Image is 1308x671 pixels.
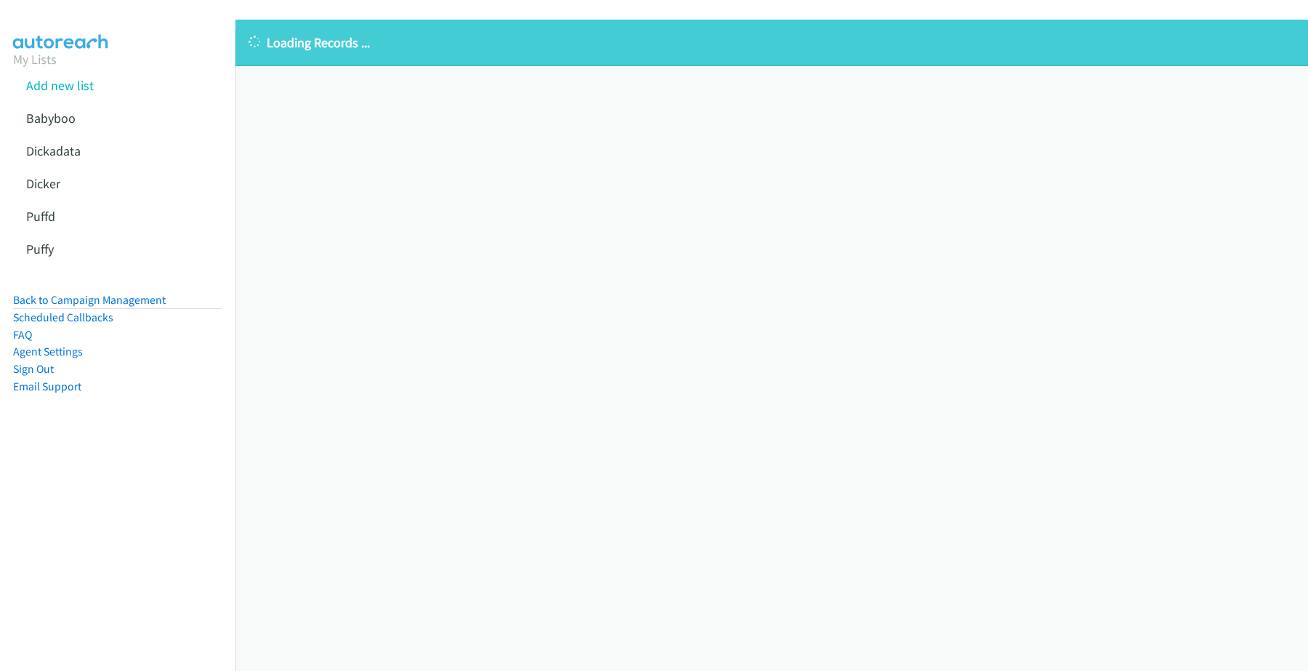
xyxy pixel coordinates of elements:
a: Back to Campaign Management [13,293,166,307]
a: Puffy [26,241,54,257]
p: Loading Records ... [249,33,1295,52]
a: Email Support [13,379,81,393]
a: Babyboo [26,110,76,126]
a: Agent Settings [13,345,83,358]
a: My Lists [13,51,57,68]
a: Add new list [26,77,94,94]
a: Scheduled Callbacks [13,310,113,324]
a: Dickadata [26,142,81,159]
a: Puffd [26,208,55,225]
a: FAQ [13,328,32,342]
a: Dicker [26,175,60,192]
a: Sign Out [13,362,54,376]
